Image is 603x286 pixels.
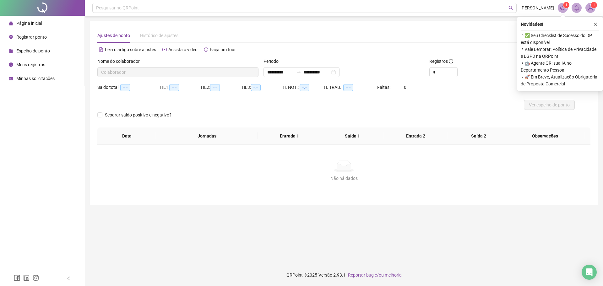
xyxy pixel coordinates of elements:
[210,84,220,91] span: --:--
[9,62,13,67] span: clock-circle
[16,62,45,67] span: Meus registros
[447,127,510,145] th: Saída 2
[560,5,566,11] span: notification
[296,70,301,75] span: swap-right
[168,47,198,52] span: Assista o vídeo
[593,3,595,7] span: 1
[565,3,568,7] span: 1
[120,84,130,91] span: --:--
[9,49,13,53] span: file
[102,111,174,118] span: Separar saldo positivo e negativo?
[14,275,20,281] span: facebook
[204,47,208,52] span: history
[140,33,178,38] span: Histórico de ajustes
[105,175,583,182] div: Não há dados
[377,85,391,90] span: Faltas:
[582,265,597,280] div: Open Intercom Messenger
[300,84,309,91] span: --:--
[97,33,130,38] span: Ajustes de ponto
[318,273,332,278] span: Versão
[404,85,406,90] span: 0
[574,5,579,11] span: bell
[510,132,580,139] span: Observações
[97,127,156,145] th: Data
[429,58,453,65] span: Registros
[169,84,179,91] span: --:--
[321,127,384,145] th: Saída 1
[85,264,603,286] footer: QRPoint © 2025 - 2.93.1 -
[508,6,513,10] span: search
[524,100,575,110] button: Ver espelho de ponto
[593,22,598,26] span: close
[9,76,13,81] span: schedule
[210,47,236,52] span: Faça um tour
[9,35,13,39] span: environment
[520,4,554,11] span: [PERSON_NAME]
[563,2,569,8] sup: 1
[9,21,13,25] span: home
[521,32,599,46] span: ⚬ ✅ Seu Checklist de Sucesso do DP está disponível
[242,84,283,91] div: HE 3:
[505,127,585,145] th: Observações
[521,21,543,28] span: Novidades !
[16,48,50,53] span: Espelho de ponto
[156,127,258,145] th: Jornadas
[16,21,42,26] span: Página inicial
[384,127,447,145] th: Entrada 2
[251,84,261,91] span: --:--
[263,58,283,65] label: Período
[586,3,595,13] img: 83313
[160,84,201,91] div: HE 1:
[201,84,242,91] div: HE 2:
[33,275,39,281] span: instagram
[99,47,103,52] span: file-text
[105,47,156,52] span: Leia o artigo sobre ajustes
[521,46,599,60] span: ⚬ Vale Lembrar: Política de Privacidade e LGPD na QRPoint
[521,73,599,87] span: ⚬ 🚀 Em Breve, Atualização Obrigatória de Proposta Comercial
[296,70,301,75] span: to
[324,84,377,91] div: H. TRAB.:
[521,60,599,73] span: ⚬ 🤖 Agente QR: sua IA no Departamento Pessoal
[283,84,324,91] div: H. NOT.:
[449,59,453,63] span: info-circle
[162,47,167,52] span: youtube
[348,273,402,278] span: Reportar bug e/ou melhoria
[591,2,597,8] sup: Atualize o seu contato no menu Meus Dados
[23,275,30,281] span: linkedin
[97,84,160,91] div: Saldo total:
[16,35,47,40] span: Registrar ponto
[67,276,71,281] span: left
[258,127,321,145] th: Entrada 1
[97,58,144,65] label: Nome do colaborador
[343,84,353,91] span: --:--
[16,76,55,81] span: Minhas solicitações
